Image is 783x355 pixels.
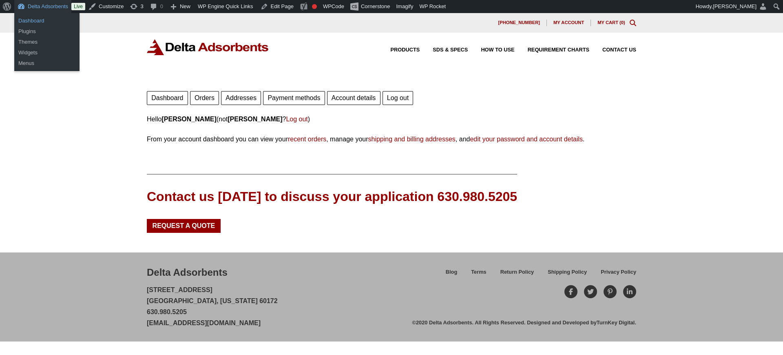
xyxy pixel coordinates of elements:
a: My account [547,20,591,26]
a: Live [71,3,85,10]
div: Focus keyphrase not set [312,4,317,9]
nav: Account pages [147,89,636,105]
a: Log out [383,91,414,105]
a: Blog [439,268,464,282]
a: edit your password and account details [470,136,583,143]
p: [STREET_ADDRESS] [GEOGRAPHIC_DATA], [US_STATE] 60172 630.980.5205 [147,284,278,329]
span: Blog [446,270,457,275]
a: Orders [190,91,219,105]
a: Request a Quote [147,219,221,233]
a: shipping and billing addresses [368,136,456,143]
a: Menus [14,58,80,69]
strong: [PERSON_NAME] [228,116,282,123]
p: From your account dashboard you can view your , manage your , and . [147,134,636,145]
a: Account details [327,91,380,105]
a: Plugins [14,26,80,37]
a: Themes [14,37,80,47]
a: recent orders [288,136,326,143]
img: Delta Adsorbents [147,39,269,55]
span: Privacy Policy [601,270,636,275]
a: [EMAIL_ADDRESS][DOMAIN_NAME] [147,319,261,326]
span: My account [553,20,584,25]
div: Toggle Modal Content [630,20,636,26]
a: How to Use [468,47,514,53]
span: 0 [621,20,624,25]
a: TurnKey Digital [597,319,635,326]
a: Log out [286,116,307,123]
span: Shipping Policy [548,270,587,275]
a: Contact Us [589,47,636,53]
a: Payment methods [263,91,325,105]
div: ©2020 Delta Adsorbents. All Rights Reserved. Designed and Developed by . [412,319,636,326]
div: Delta Adsorbents [147,266,228,279]
span: [PHONE_NUMBER] [498,20,540,25]
a: My Cart (0) [597,20,625,25]
ul: Delta Adsorbents [14,13,80,39]
a: Return Policy [493,268,541,282]
span: Contact Us [602,47,636,53]
a: Terms [464,268,493,282]
span: How to Use [481,47,514,53]
strong: [PERSON_NAME] [161,116,216,123]
a: Privacy Policy [594,268,636,282]
p: Hello (not ? ) [147,114,636,125]
span: Products [391,47,420,53]
a: Shipping Policy [541,268,594,282]
span: Return Policy [500,270,534,275]
a: Products [378,47,420,53]
span: Terms [471,270,486,275]
span: SDS & SPECS [433,47,468,53]
span: Requirement Charts [528,47,589,53]
div: Contact us [DATE] to discuss your application 630.980.5205 [147,188,517,206]
a: Addresses [221,91,261,105]
a: SDS & SPECS [420,47,468,53]
a: Dashboard [14,16,80,26]
a: Widgets [14,47,80,58]
span: [PERSON_NAME] [713,3,756,9]
ul: Delta Adsorbents [14,34,80,71]
a: Dashboard [147,91,188,105]
a: [PHONE_NUMBER] [491,20,547,26]
a: Requirement Charts [515,47,589,53]
span: Request a Quote [153,223,215,229]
